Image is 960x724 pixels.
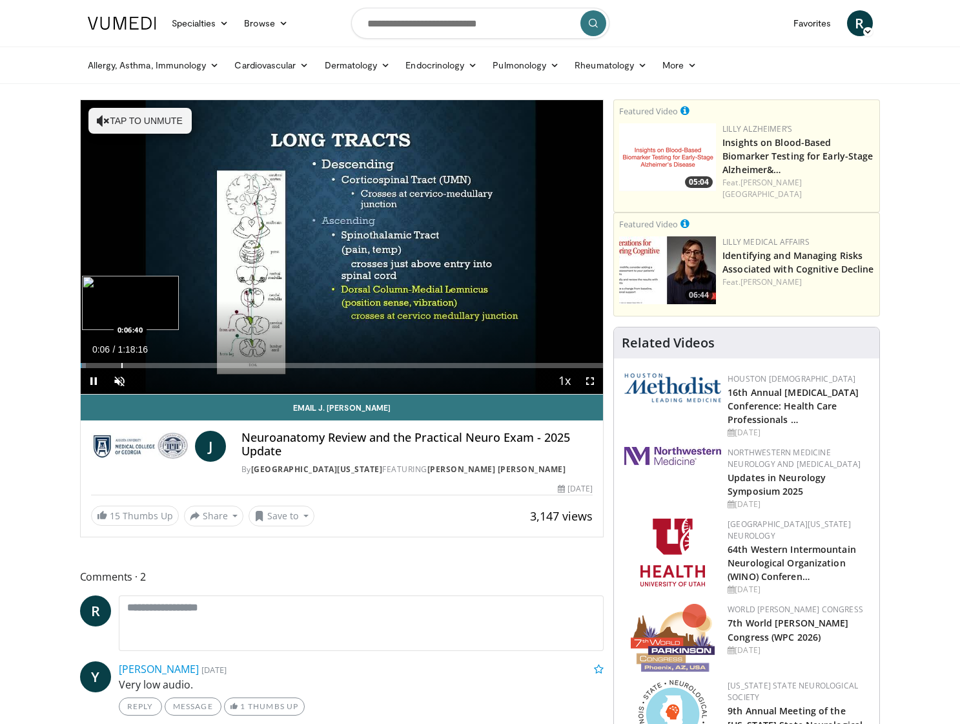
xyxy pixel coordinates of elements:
div: [DATE] [728,499,869,510]
a: Allergy, Asthma, Immunology [80,52,227,78]
div: [DATE] [728,645,869,656]
div: [DATE] [728,584,869,595]
span: 15 [110,510,120,522]
a: Insights on Blood-Based Biomarker Testing for Early-Stage Alzheimer&… [722,136,873,176]
img: Medical College of Georgia - Augusta University [91,431,190,462]
img: f6362829-b0a3-407d-a044-59546adfd345.png.150x105_q85_autocrop_double_scale_upscale_version-0.2.png [640,519,705,586]
a: 05:04 [619,123,716,191]
a: [GEOGRAPHIC_DATA][US_STATE] Neurology [728,519,851,541]
div: [DATE] [558,483,593,495]
a: Lilly Alzheimer’s [722,123,792,134]
span: 0:06 [92,344,110,355]
input: Search topics, interventions [351,8,609,39]
img: image.jpeg [82,276,179,330]
div: [DATE] [728,427,869,439]
div: Progress Bar [81,363,604,368]
div: By FEATURING [241,464,593,475]
a: 16th Annual [MEDICAL_DATA] Conference: Health Care Professionals … [728,386,859,426]
a: [GEOGRAPHIC_DATA][US_STATE] [251,464,383,475]
button: Share [184,506,244,526]
button: Fullscreen [577,368,603,394]
a: Dermatology [317,52,398,78]
span: 05:04 [685,176,713,188]
h4: Neuroanatomy Review and the Practical Neuro Exam - 2025 Update [241,431,593,459]
a: [PERSON_NAME] [PERSON_NAME] [427,464,566,475]
small: Featured Video [619,218,678,230]
a: Specialties [164,10,237,36]
a: 7th World [PERSON_NAME] Congress (WPC 2026) [728,617,848,643]
button: Save to [249,506,314,526]
button: Playback Rate [551,368,577,394]
a: Identifying and Managing Risks Associated with Cognitive Decline [722,249,873,275]
img: VuMedi Logo [88,17,156,30]
a: Cardiovascular [227,52,316,78]
img: 16fe1da8-a9a0-4f15-bd45-1dd1acf19c34.png.150x105_q85_autocrop_double_scale_upscale_version-0.2.png [631,604,715,672]
a: Rheumatology [567,52,655,78]
a: [PERSON_NAME] [740,276,802,287]
a: Updates in Neurology Symposium 2025 [728,471,826,497]
small: Featured Video [619,105,678,117]
img: 89d2bcdb-a0e3-4b93-87d8-cca2ef42d978.png.150x105_q85_crop-smart_upscale.png [619,123,716,191]
a: Pulmonology [485,52,567,78]
span: 06:44 [685,289,713,301]
a: Y [80,661,111,692]
span: 1:18:16 [117,344,148,355]
div: Feat. [722,276,874,288]
small: [DATE] [201,664,227,676]
a: Message [165,698,221,716]
video-js: Video Player [81,100,604,395]
p: Very low audio. [119,677,604,692]
a: [PERSON_NAME][GEOGRAPHIC_DATA] [722,177,802,200]
button: Pause [81,368,107,394]
h4: Related Videos [622,335,715,351]
span: / [113,344,116,355]
a: 15 Thumbs Up [91,506,179,526]
img: 2a462fb6-9365-492a-ac79-3166a6f924d8.png.150x105_q85_autocrop_double_scale_upscale_version-0.2.jpg [624,447,721,465]
a: Lilly Medical Affairs [722,236,810,247]
img: fc5f84e2-5eb7-4c65-9fa9-08971b8c96b8.jpg.150x105_q85_crop-smart_upscale.jpg [619,236,716,304]
button: Unmute [107,368,132,394]
button: Tap to unmute [88,108,192,134]
a: Northwestern Medicine Neurology and [MEDICAL_DATA] [728,447,861,470]
span: 3,147 views [530,508,593,524]
a: 64th Western Intermountain Neurological Organization (WINO) Conferen… [728,543,856,583]
a: Reply [119,698,162,716]
a: 06:44 [619,236,716,304]
span: 1 [240,701,245,711]
a: Favorites [786,10,839,36]
a: World [PERSON_NAME] Congress [728,604,863,615]
a: 1 Thumbs Up [224,698,305,716]
a: Endocrinology [398,52,485,78]
a: Email J. [PERSON_NAME] [81,395,604,420]
a: Houston [DEMOGRAPHIC_DATA] [728,373,855,384]
a: R [847,10,873,36]
a: [US_STATE] State Neurological Society [728,680,858,703]
a: R [80,595,111,626]
img: 5e4488cc-e109-4a4e-9fd9-73bb9237ee91.png.150x105_q85_autocrop_double_scale_upscale_version-0.2.png [624,373,721,402]
a: Browse [236,10,296,36]
a: J [195,431,226,462]
a: [PERSON_NAME] [119,662,199,676]
div: Feat. [722,177,874,200]
span: Comments 2 [80,568,604,585]
a: More [655,52,704,78]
